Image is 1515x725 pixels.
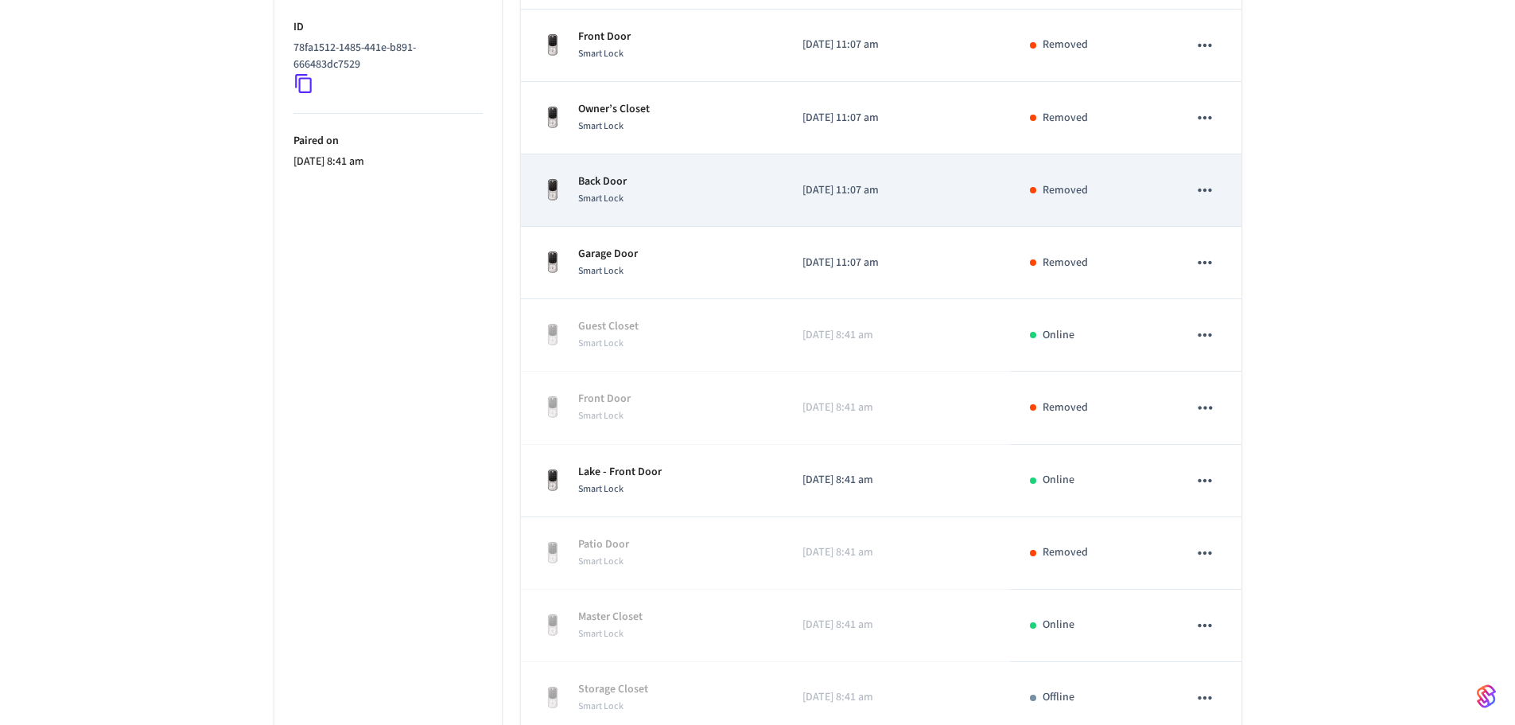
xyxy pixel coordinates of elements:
[578,119,623,133] span: Smart Lock
[578,101,650,118] p: Owner’s Closet
[1043,617,1074,633] p: Online
[802,689,992,706] p: [DATE] 8:41 am
[578,318,639,335] p: Guest Closet
[1043,255,1088,271] p: Removed
[578,627,623,641] span: Smart Lock
[293,133,483,150] p: Paired on
[578,681,648,698] p: Storage Closet
[540,322,565,348] img: Yale Assure Touchscreen Wifi Smart Lock, Satin Nickel, Front
[578,536,629,553] p: Patio Door
[802,37,992,53] p: [DATE] 11:07 am
[540,177,565,203] img: Yale Assure Touchscreen Wifi Smart Lock, Satin Nickel, Front
[540,105,565,131] img: Yale Assure Touchscreen Wifi Smart Lock, Satin Nickel, Front
[802,472,992,489] p: [DATE] 8:41 am
[1477,684,1496,709] img: SeamLogoGradient.69752ec5.svg
[1043,37,1088,53] p: Removed
[1043,110,1088,127] p: Removed
[802,255,992,271] p: [DATE] 11:07 am
[802,182,992,199] p: [DATE] 11:07 am
[540,468,565,493] img: Yale Assure Touchscreen Wifi Smart Lock, Satin Nickel, Front
[1043,544,1088,561] p: Removed
[578,192,623,205] span: Smart Lock
[293,40,476,73] p: 78fa1512-1485-441e-b891-666483dc7529
[578,337,623,350] span: Smart Lock
[540,33,565,58] img: Yale Assure Touchscreen Wifi Smart Lock, Satin Nickel, Front
[293,154,483,170] p: [DATE] 8:41 am
[578,609,643,626] p: Master Closet
[802,544,992,561] p: [DATE] 8:41 am
[578,29,631,45] p: Front Door
[578,47,623,60] span: Smart Lock
[802,617,992,633] p: [DATE] 8:41 am
[1043,182,1088,199] p: Removed
[1043,400,1088,416] p: Removed
[578,409,623,423] span: Smart Lock
[1043,689,1074,706] p: Offline
[578,700,623,713] span: Smart Lock
[802,327,992,344] p: [DATE] 8:41 am
[540,250,565,275] img: Yale Assure Touchscreen Wifi Smart Lock, Satin Nickel, Front
[578,482,623,496] span: Smart Lock
[578,464,662,481] p: Lake - Front Door
[540,395,565,420] img: Yale Assure Touchscreen Wifi Smart Lock, Satin Nickel, Front
[578,264,623,278] span: Smart Lock
[802,110,992,127] p: [DATE] 11:07 am
[578,246,638,263] p: Garage Door
[1043,472,1074,489] p: Online
[540,685,565,711] img: Yale Assure Touchscreen Wifi Smart Lock, Satin Nickel, Front
[540,540,565,566] img: Yale Assure Touchscreen Wifi Smart Lock, Satin Nickel, Front
[802,400,992,416] p: [DATE] 8:41 am
[578,391,631,407] p: Front Door
[293,19,483,36] p: ID
[578,555,623,568] span: Smart Lock
[540,613,565,638] img: Yale Assure Touchscreen Wifi Smart Lock, Satin Nickel, Front
[578,173,627,190] p: Back Door
[1043,327,1074,344] p: Online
